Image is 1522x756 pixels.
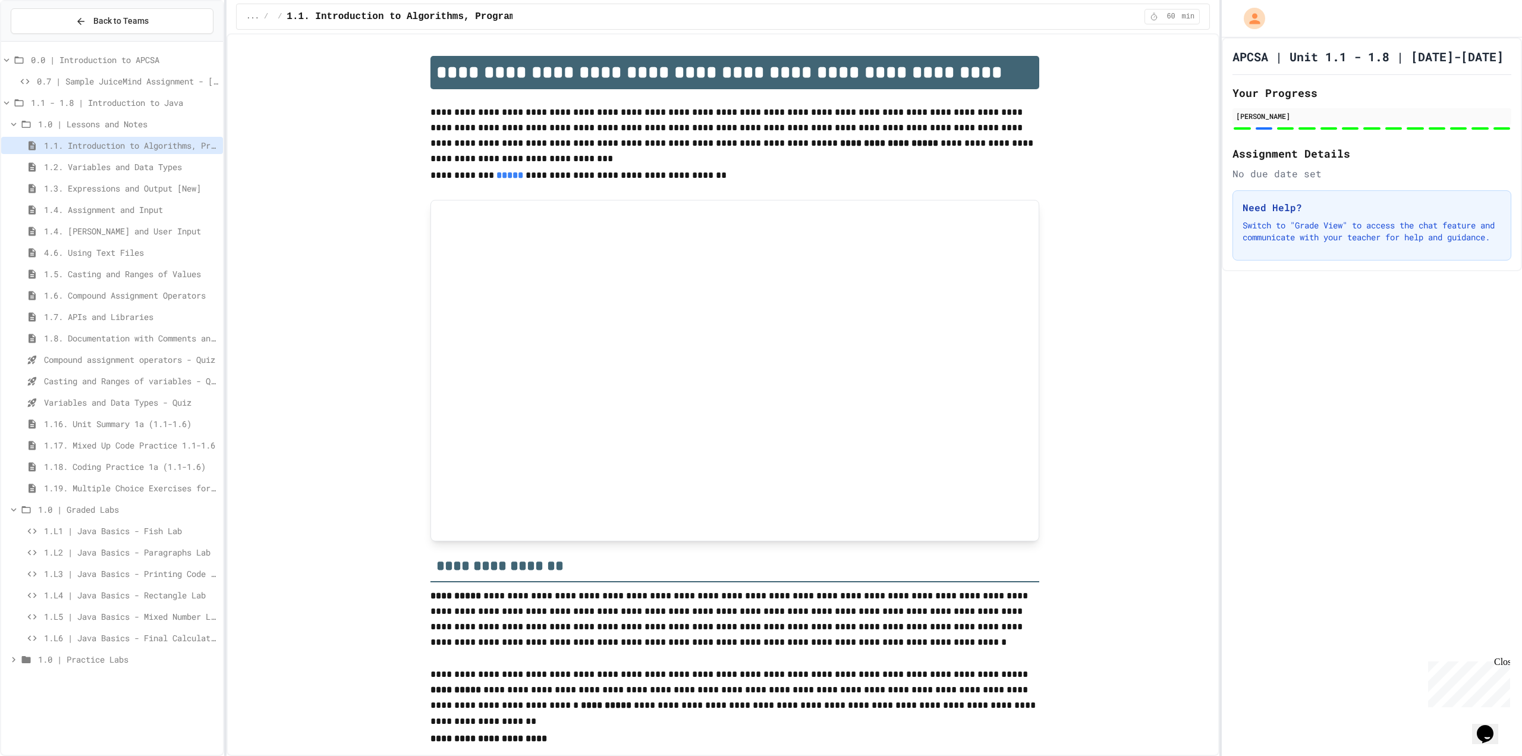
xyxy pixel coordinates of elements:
iframe: chat widget [1423,657,1510,707]
span: 1.2. Variables and Data Types [44,161,218,173]
span: 1.16. Unit Summary 1a (1.1-1.6) [44,418,218,430]
span: / [264,12,268,21]
span: 1.L4 | Java Basics - Rectangle Lab [44,589,218,601]
span: 1.4. [PERSON_NAME] and User Input [44,225,218,237]
span: 1.L6 | Java Basics - Final Calculator Lab [44,632,218,644]
h1: APCSA | Unit 1.1 - 1.8 | [DATE]-[DATE] [1232,48,1504,65]
span: 1.18. Coding Practice 1a (1.1-1.6) [44,460,218,473]
span: min [1182,12,1195,21]
span: 0.0 | Introduction to APCSA [31,54,218,66]
span: 1.0 | Graded Labs [38,503,218,516]
button: Back to Teams [11,8,213,34]
span: 1.1. Introduction to Algorithms, Programming, and Compilers [287,10,624,24]
span: 0.7 | Sample JuiceMind Assignment - [GEOGRAPHIC_DATA] [37,75,218,87]
span: / [278,12,282,21]
span: 1.1. Introduction to Algorithms, Programming, and Compilers [44,139,218,152]
span: 1.L3 | Java Basics - Printing Code Lab [44,567,218,580]
span: 1.8. Documentation with Comments and Preconditions [44,332,218,344]
p: Switch to "Grade View" to access the chat feature and communicate with your teacher for help and ... [1243,219,1501,243]
div: [PERSON_NAME] [1236,111,1508,121]
h3: Need Help? [1243,200,1501,215]
span: 1.6. Compound Assignment Operators [44,289,218,302]
h2: Your Progress [1232,84,1511,101]
h2: Assignment Details [1232,145,1511,162]
span: Casting and Ranges of variables - Quiz [44,375,218,387]
span: 1.L2 | Java Basics - Paragraphs Lab [44,546,218,559]
span: 1.4. Assignment and Input [44,203,218,216]
iframe: chat widget [1472,708,1510,744]
span: Back to Teams [93,15,149,27]
div: No due date set [1232,167,1511,181]
span: Compound assignment operators - Quiz [44,353,218,366]
span: 1.19. Multiple Choice Exercises for Unit 1a (1.1-1.6) [44,482,218,494]
span: 1.7. APIs and Libraries [44,310,218,323]
span: 1.1 - 1.8 | Introduction to Java [31,96,218,109]
span: 1.5. Casting and Ranges of Values [44,268,218,280]
span: 4.6. Using Text Files [44,246,218,259]
span: ... [246,12,259,21]
span: 1.17. Mixed Up Code Practice 1.1-1.6 [44,439,218,451]
span: 1.0 | Practice Labs [38,653,218,666]
span: Variables and Data Types - Quiz [44,396,218,409]
span: 1.L5 | Java Basics - Mixed Number Lab [44,610,218,623]
span: 1.0 | Lessons and Notes [38,118,218,130]
div: My Account [1231,5,1268,32]
span: 1.L1 | Java Basics - Fish Lab [44,525,218,537]
div: Chat with us now!Close [5,5,82,76]
span: 60 [1162,12,1181,21]
span: 1.3. Expressions and Output [New] [44,182,218,195]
